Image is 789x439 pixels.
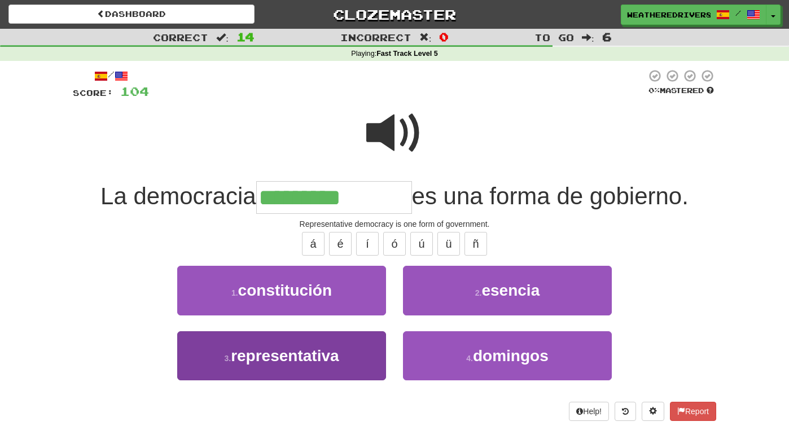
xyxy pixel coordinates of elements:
div: Mastered [646,86,716,96]
span: To go [534,32,574,43]
div: / [73,69,149,83]
a: WeatheredRiver837 / [621,5,766,25]
button: á [302,232,325,256]
a: Clozemaster [271,5,518,24]
strong: Fast Track Level 5 [376,50,438,58]
small: 4 . [466,354,473,363]
span: constitución [238,282,332,299]
span: Correct [153,32,208,43]
small: 2 . [475,288,482,297]
span: : [216,33,229,42]
button: 1.constitución [177,266,386,315]
button: Round history (alt+y) [615,402,636,421]
button: 2.esencia [403,266,612,315]
div: Representative democracy is one form of government. [73,218,716,230]
span: : [419,33,432,42]
span: Incorrect [340,32,411,43]
span: La democracia [100,183,256,209]
button: ñ [464,232,487,256]
span: 0 [439,30,449,43]
a: Dashboard [8,5,255,24]
span: representativa [231,347,339,365]
span: Score: [73,88,113,98]
button: ü [437,232,460,256]
span: 6 [602,30,612,43]
span: esencia [481,282,540,299]
span: domingos [473,347,549,365]
button: é [329,232,352,256]
button: Report [670,402,716,421]
button: Help! [569,402,609,421]
button: ú [410,232,433,256]
button: ó [383,232,406,256]
button: í [356,232,379,256]
button: 3.representativa [177,331,386,380]
span: 14 [236,30,255,43]
small: 3 . [224,354,231,363]
span: es una forma de gobierno. [412,183,689,209]
span: / [735,9,741,17]
button: 4.domingos [403,331,612,380]
span: WeatheredRiver837 [627,10,711,20]
small: 1 . [231,288,238,297]
span: 104 [120,84,149,98]
span: 0 % [648,86,660,95]
span: : [582,33,594,42]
